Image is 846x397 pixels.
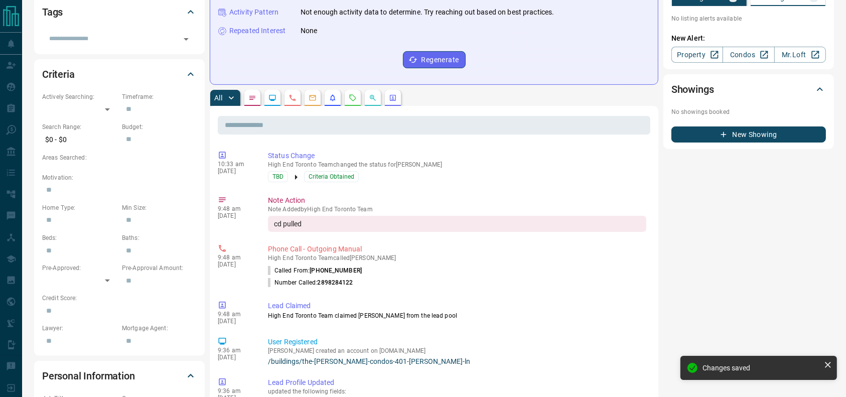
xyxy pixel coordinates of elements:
[702,364,820,372] div: Changes saved
[268,278,353,287] p: Number Called:
[42,92,117,101] p: Actively Searching:
[268,195,646,206] p: Note Action
[268,337,646,347] p: User Registered
[268,347,646,354] p: [PERSON_NAME] created an account on [DOMAIN_NAME]
[268,357,646,365] a: /buildings/the-[PERSON_NAME]-condos-401-[PERSON_NAME]-ln
[218,205,253,212] p: 9:48 am
[218,212,253,219] p: [DATE]
[671,107,826,116] p: No showings booked
[301,26,318,36] p: None
[268,301,646,311] p: Lead Claimed
[310,267,362,274] span: [PHONE_NUMBER]
[671,81,714,97] h2: Showings
[42,263,117,273] p: Pre-Approved:
[122,324,197,333] p: Mortgage Agent:
[179,32,193,46] button: Open
[218,261,253,268] p: [DATE]
[218,168,253,175] p: [DATE]
[268,94,276,102] svg: Lead Browsing Activity
[122,122,197,131] p: Budget:
[42,122,117,131] p: Search Range:
[369,94,377,102] svg: Opportunities
[272,172,284,182] span: TBD
[671,77,826,101] div: Showings
[289,94,297,102] svg: Calls
[122,233,197,242] p: Baths:
[42,294,197,303] p: Credit Score:
[229,7,278,18] p: Activity Pattern
[268,216,646,232] div: cd pulled
[122,263,197,273] p: Pre-Approval Amount:
[218,347,253,354] p: 9:36 am
[403,51,466,68] button: Regenerate
[42,368,135,384] h2: Personal Information
[218,161,253,168] p: 10:33 am
[218,254,253,261] p: 9:48 am
[268,311,646,320] p: High End Toronto Team claimed [PERSON_NAME] from the lead pool
[301,7,554,18] p: Not enough activity data to determine. Try reaching out based on best practices.
[218,354,253,361] p: [DATE]
[229,26,286,36] p: Repeated Interest
[268,377,646,388] p: Lead Profile Updated
[671,33,826,44] p: New Alert:
[268,206,646,213] p: Note Added by High End Toronto Team
[218,318,253,325] p: [DATE]
[671,126,826,143] button: New Showing
[42,324,117,333] p: Lawyer:
[122,92,197,101] p: Timeframe:
[42,173,197,182] p: Motivation:
[329,94,337,102] svg: Listing Alerts
[248,94,256,102] svg: Notes
[268,254,646,261] p: High End Toronto Team called [PERSON_NAME]
[268,266,362,275] p: Called From:
[309,172,354,182] span: Criteria Obtained
[214,94,222,101] p: All
[774,47,826,63] a: Mr.Loft
[671,47,723,63] a: Property
[42,4,63,20] h2: Tags
[309,94,317,102] svg: Emails
[42,66,75,82] h2: Criteria
[268,388,646,395] p: updated the following fields:
[42,203,117,212] p: Home Type:
[671,14,826,23] p: No listing alerts available
[42,233,117,242] p: Beds:
[268,151,646,161] p: Status Change
[42,131,117,148] p: $0 - $0
[723,47,774,63] a: Condos
[42,62,197,86] div: Criteria
[218,387,253,394] p: 9:36 am
[349,94,357,102] svg: Requests
[42,153,197,162] p: Areas Searched:
[268,161,646,168] p: High End Toronto Team changed the status for [PERSON_NAME]
[389,94,397,102] svg: Agent Actions
[42,364,197,388] div: Personal Information
[268,244,646,254] p: Phone Call - Outgoing Manual
[218,311,253,318] p: 9:48 am
[318,279,353,286] span: 2898284122
[122,203,197,212] p: Min Size:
